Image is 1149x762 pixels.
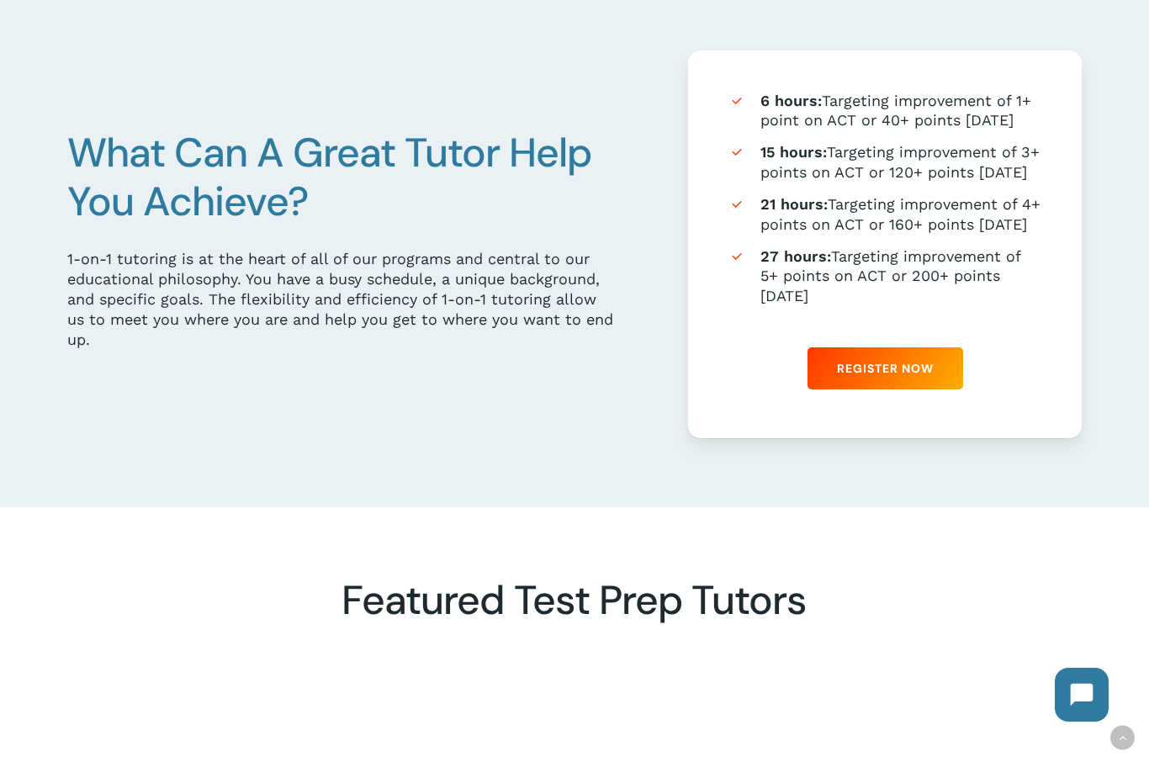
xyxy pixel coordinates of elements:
strong: 27 hours: [760,247,831,265]
strong: 15 hours: [760,143,827,161]
iframe: Chatbot [1038,651,1125,738]
span: What Can A Great Tutor Help You Achieve? [67,126,591,228]
li: Targeting improvement of 4+ points on ACT or 160+ points [DATE] [728,194,1042,234]
span: Register Now [837,360,934,377]
li: Targeting improvement of 1+ point on ACT or 40+ points [DATE] [728,91,1042,130]
a: Register Now [807,347,963,389]
div: 1-on-1 tutoring is at the heart of all of our programs and central to our educational philosophy.... [67,249,617,350]
li: Targeting improvement of 5+ points on ACT or 200+ points [DATE] [728,246,1042,305]
li: Targeting improvement of 3+ points on ACT or 120+ points [DATE] [728,142,1042,182]
strong: 21 hours: [760,195,828,213]
h2: Featured Test Prep Tutors [240,576,908,625]
strong: 6 hours: [760,92,822,109]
